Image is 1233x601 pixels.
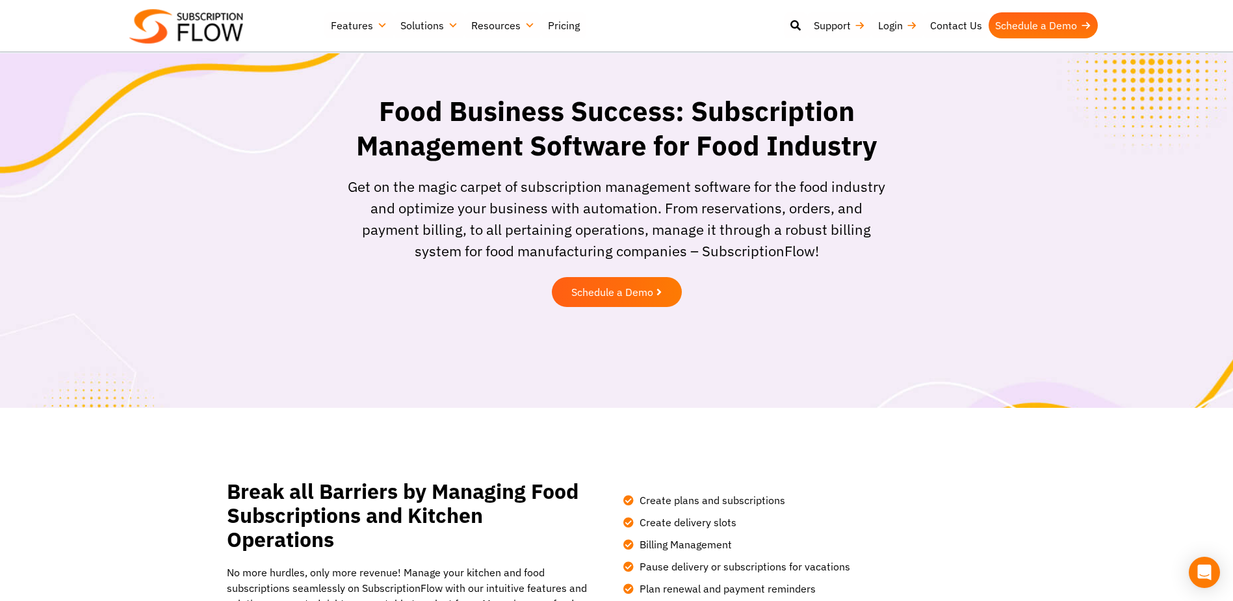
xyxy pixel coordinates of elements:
[1189,557,1220,588] div: Open Intercom Messenger
[636,514,736,530] span: Create delivery slots
[324,12,394,38] a: Features
[872,12,924,38] a: Login
[129,9,243,44] img: Subscriptionflow
[807,12,872,38] a: Support
[227,479,591,551] h2: Break all Barriers by Managing Food Subscriptions and Kitchen Operations
[636,581,816,596] span: Plan renewal and payment reminders
[541,12,586,38] a: Pricing
[571,287,653,297] span: Schedule a Demo
[989,12,1098,38] a: Schedule a Demo
[465,12,541,38] a: Resources
[636,559,850,574] span: Pause delivery or subscriptions for vacations
[552,277,682,307] a: Schedule a Demo
[636,537,732,552] span: Billing Management
[394,12,465,38] a: Solutions
[636,492,785,508] span: Create plans and subscriptions
[347,94,887,163] h1: Food Business Success: Subscription Management Software for Food Industry
[924,12,989,38] a: Contact Us
[347,176,887,261] p: Get on the magic carpet of subscription management software for the food industry and optimize yo...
